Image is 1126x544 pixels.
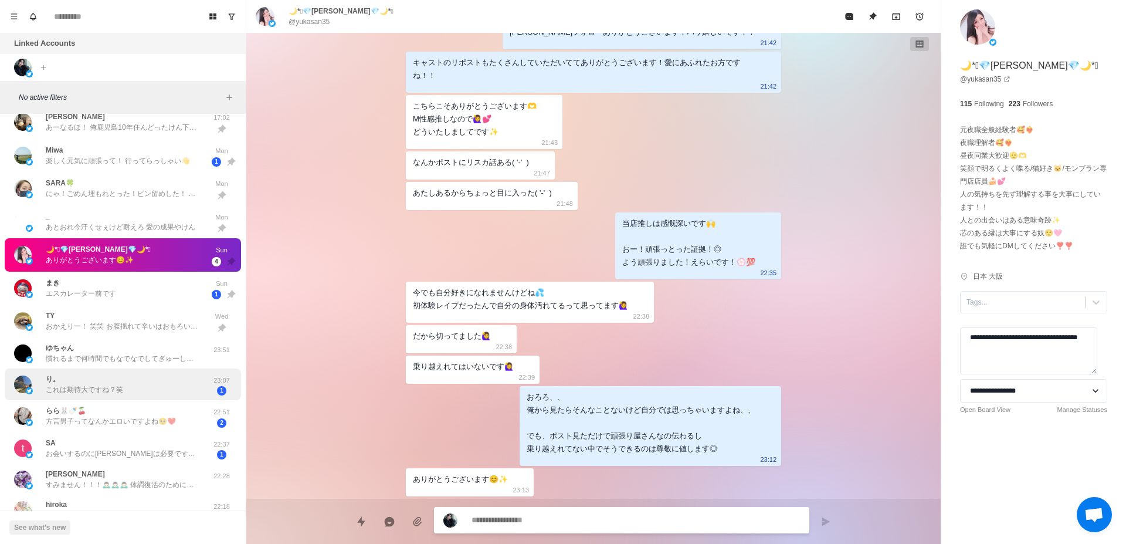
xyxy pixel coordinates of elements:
div: 今でも自分好きになれませんけどね💦 初体験レイプだったんで自分の身体汚れてるって思ってます🙋‍♀️ [413,286,628,312]
img: picture [26,70,33,77]
a: Manage Statuses [1057,405,1107,415]
p: お返事遅くなってすみません！！！体調悪いやら貸切やらでバタバタと🙏 舞台観劇いいですね！！東京はたまに来られるんですか？ [46,510,198,521]
p: Following [974,99,1004,109]
div: 乗り越えれてはいないです🙋‍♀️ [413,360,514,373]
button: Add media [406,510,429,533]
img: picture [26,291,33,298]
img: picture [26,258,33,265]
p: SA [46,438,56,448]
img: picture [26,324,33,331]
div: だから切ってました🙋‍♀️ [413,330,491,343]
p: _ [46,211,50,222]
div: チャットを開く [1077,497,1112,532]
p: 楽しく元気に頑張って！ 行ってらっしゃい👋 [46,156,190,166]
p: hiroka [46,499,67,510]
p: SARA🍀 [46,178,74,188]
span: 1 [217,450,226,459]
div: こちらこそありがとうございます🫶 M性感推しなので🙋‍♀️💕 どういたしましてです✨ [413,100,537,138]
p: まき [46,278,60,288]
p: Mon [207,146,236,156]
p: 23:13 [513,484,529,496]
p: 23:07 [207,376,236,386]
p: 115 [960,99,972,109]
button: Add account [36,60,50,75]
img: picture [14,376,32,393]
p: らら🐰🍼🍒 [46,406,86,416]
p: 🌙*ﾟ💎[PERSON_NAME]💎🌙*ﾟ [289,6,394,16]
img: picture [960,9,995,45]
img: picture [14,180,32,197]
button: Send message [814,510,837,533]
p: No active filters [19,92,222,103]
p: 元夜職全般経験者🥰❤️‍🔥 夜職理解者🥰❤️‍🔥 昼夜同業大歓迎🫡🫶 笑顔で明るくよく喋る/猫好き🐱/モンブラン専門店店員🍰💕 人の気持ちを先ず理解する事を大事にしています！！ 人との出会いはあ... [960,123,1107,252]
p: Mon [207,179,236,189]
p: 22:38 [496,340,512,353]
p: Miwa [46,145,63,156]
p: 22:35 [760,266,776,279]
p: [PERSON_NAME] [46,469,105,479]
p: 21:43 [541,136,558,149]
p: エスカレーター前です [46,288,116,299]
p: 慣れるまで何時間でもなでなでしてぎゅーしてとことん甘やかしてぇってなってます笑 [46,353,198,364]
img: picture [14,501,32,519]
p: 22:28 [207,471,236,481]
button: Board View [204,7,222,26]
p: 21:47 [534,167,550,180]
button: Unpin [861,5,884,28]
button: Reply with AI [378,510,401,533]
p: Sun [207,279,236,289]
p: 22:38 [633,310,649,323]
span: 1 [212,290,221,299]
p: TY [46,310,55,321]
img: picture [256,7,274,26]
button: Menu [5,7,23,26]
p: 23:51 [207,345,236,355]
p: 23:12 [760,453,776,466]
div: 当店推しは感慨深いです🙌 おー！頑張っとった証拠！◎ よう頑張りました！えらいです！💮💯 [622,217,755,269]
img: picture [14,246,32,263]
p: Sun [207,245,236,255]
img: picture [14,344,32,362]
img: picture [14,407,32,425]
p: Followers [1023,99,1053,109]
div: あたしあるからちょっと目に入った( '-' ) [413,187,552,200]
img: picture [14,440,32,457]
img: picture [26,191,33,198]
div: ありがとうございます😊✨ [413,473,508,486]
img: picture [26,451,33,458]
p: これは期待大ですね？笑 [46,384,123,395]
p: 21:48 [557,197,573,210]
img: picture [26,356,33,363]
p: Mon [207,212,236,222]
button: Mark as read [837,5,861,28]
p: り。 [46,374,60,384]
p: 21:42 [760,80,776,93]
p: Wed [207,312,236,322]
p: 🌙*ﾟ💎[PERSON_NAME]💎🌙*ﾟ [960,59,1098,73]
img: picture [26,158,33,165]
p: おかえりー！ 笑笑 お腹揺れて辛いはおもろい[PERSON_NAME]体験ありがとう！🙌 俺はまた会いたいんやけどたいも同じこと思ってくれとったら嬉しい！ んでよかったら口コミ書いてほし！次回+... [46,321,198,332]
img: picture [443,513,457,528]
p: [PERSON_NAME] [46,111,105,122]
p: 方言男子ってなんかエロいですよね🥺❤️ [46,416,176,427]
span: 4 [212,257,221,266]
button: Archive [884,5,908,28]
img: picture [989,39,996,46]
span: 1 [212,157,221,167]
span: 1 [217,386,226,396]
button: See what's new [9,521,70,535]
span: 2 [217,418,226,428]
img: picture [14,279,32,297]
button: Notifications [23,7,42,26]
a: @yukasan35 [960,74,1010,85]
img: picture [26,419,33,426]
a: Open Board View [960,405,1010,415]
img: picture [14,312,32,330]
button: Show unread conversations [222,7,241,26]
img: picture [26,387,33,394]
p: 22:51 [207,407,236,417]
p: 223 [1009,99,1020,109]
img: picture [14,213,32,231]
img: picture [269,20,276,27]
img: picture [14,113,32,131]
